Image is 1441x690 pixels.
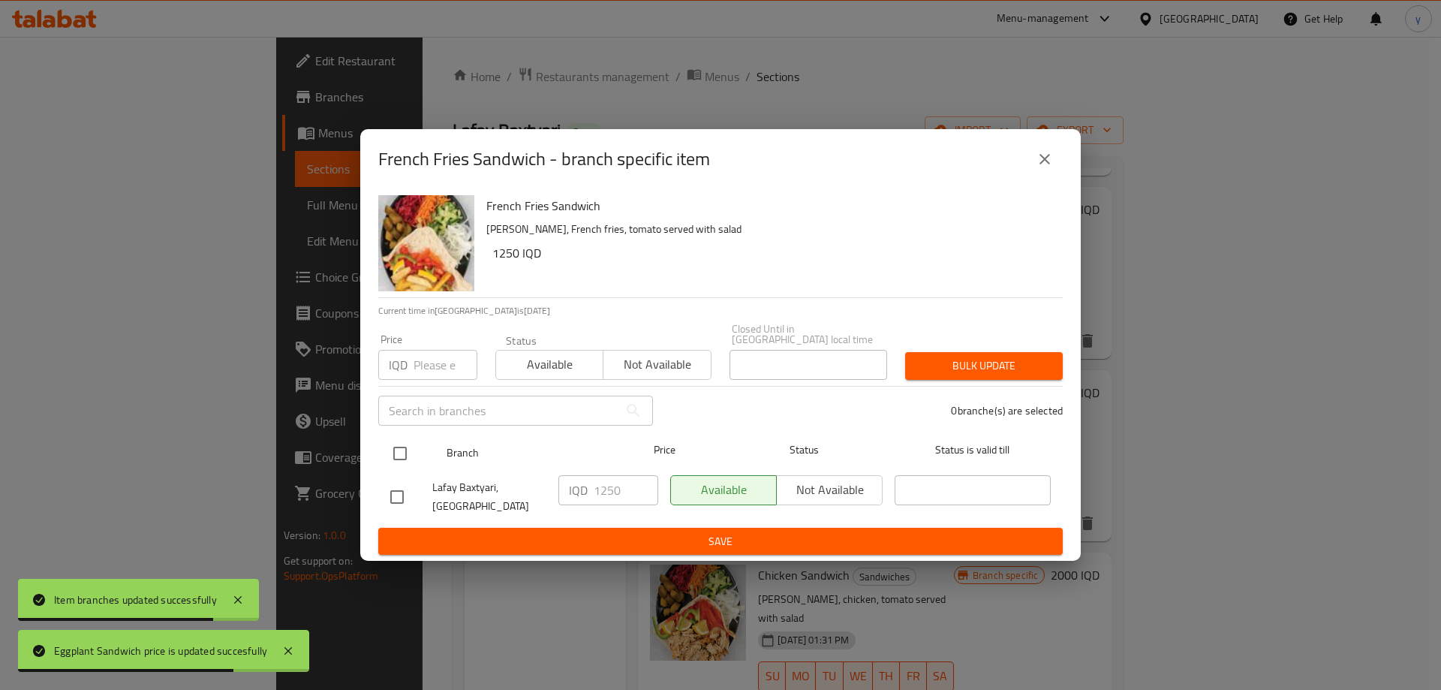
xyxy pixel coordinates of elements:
p: IQD [569,481,588,499]
button: Save [378,528,1063,556]
p: Current time in [GEOGRAPHIC_DATA] is [DATE] [378,304,1063,318]
input: Please enter price [594,475,658,505]
span: Lafay Baxtyari, [GEOGRAPHIC_DATA] [432,478,546,516]
div: Eggplant Sandwich price is updated succesfully [54,643,267,659]
h6: 1250 IQD [492,243,1051,264]
button: Not available [603,350,711,380]
span: Available [502,354,597,375]
h2: French Fries Sandwich - branch specific item [378,147,710,171]
span: Save [390,532,1051,551]
span: Status [727,441,883,459]
button: Available [495,350,603,380]
p: [PERSON_NAME], French fries, tomato served with salad [486,220,1051,239]
span: Status is valid till [895,441,1051,459]
input: Search in branches [378,396,618,426]
div: Item branches updated successfully [54,592,217,608]
button: close [1027,141,1063,177]
span: Not available [609,354,705,375]
p: IQD [389,356,408,374]
button: Bulk update [905,352,1063,380]
h6: French Fries Sandwich [486,195,1051,216]
input: Please enter price [414,350,477,380]
span: Branch [447,444,603,463]
p: 0 branche(s) are selected [951,403,1063,418]
img: French Fries Sandwich [378,195,474,291]
span: Price [615,441,714,459]
span: Bulk update [917,357,1051,375]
